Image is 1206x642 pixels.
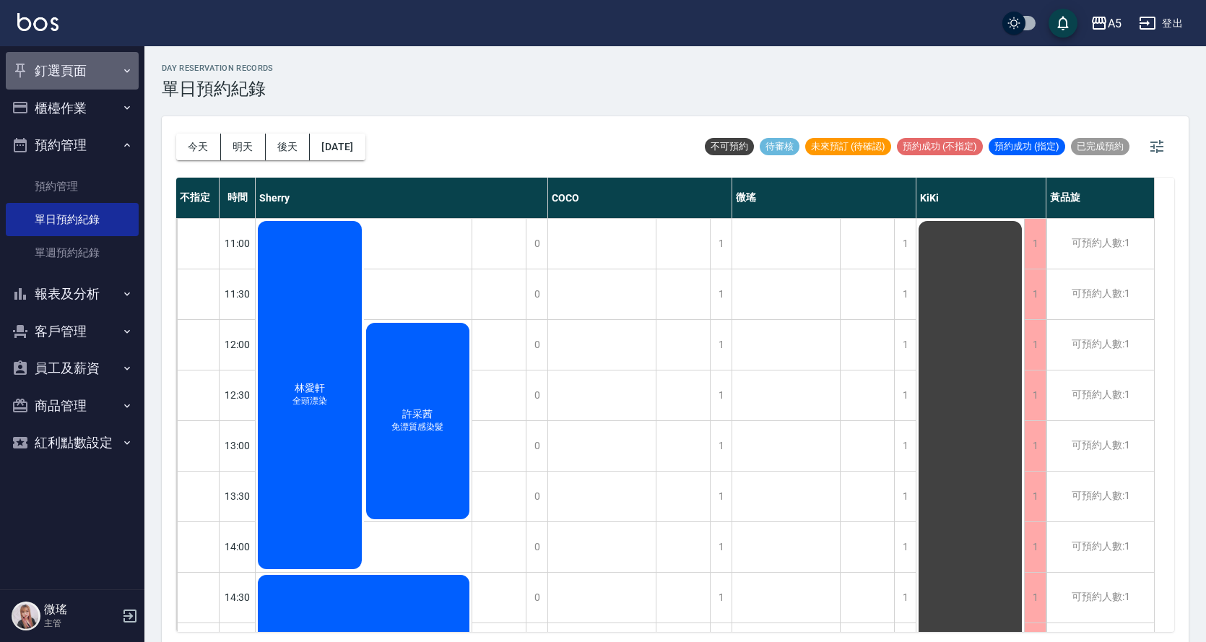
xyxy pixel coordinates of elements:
[6,275,139,313] button: 報表及分析
[710,573,732,623] div: 1
[292,382,328,395] span: 林愛軒
[710,320,732,370] div: 1
[1024,472,1046,521] div: 1
[710,522,732,572] div: 1
[12,602,40,630] img: Person
[710,269,732,319] div: 1
[220,572,256,623] div: 14:30
[1133,10,1189,37] button: 登出
[256,178,548,218] div: Sherry
[894,573,916,623] div: 1
[894,219,916,269] div: 1
[176,178,220,218] div: 不指定
[6,387,139,425] button: 商品管理
[1049,9,1077,38] button: save
[548,178,732,218] div: COCO
[220,420,256,471] div: 13:00
[6,313,139,350] button: 客戶管理
[526,370,547,420] div: 0
[732,178,916,218] div: 微瑤
[220,521,256,572] div: 14:00
[6,126,139,164] button: 預約管理
[989,140,1065,153] span: 預約成功 (指定)
[162,64,274,73] h2: day Reservation records
[1024,269,1046,319] div: 1
[894,421,916,471] div: 1
[220,471,256,521] div: 13:30
[220,370,256,420] div: 12:30
[44,602,118,617] h5: 微瑤
[1046,472,1154,521] div: 可預約人數:1
[44,617,118,630] p: 主管
[220,218,256,269] div: 11:00
[1024,320,1046,370] div: 1
[705,140,754,153] span: 不可預約
[1046,219,1154,269] div: 可預約人數:1
[710,219,732,269] div: 1
[6,52,139,90] button: 釘選頁面
[526,421,547,471] div: 0
[1046,573,1154,623] div: 可預約人數:1
[176,134,221,160] button: 今天
[6,424,139,461] button: 紅利點數設定
[6,350,139,387] button: 員工及薪資
[220,319,256,370] div: 12:00
[6,90,139,127] button: 櫃檯作業
[389,421,446,433] span: 免漂質感染髮
[526,522,547,572] div: 0
[1071,140,1129,153] span: 已完成預約
[894,269,916,319] div: 1
[220,178,256,218] div: 時間
[760,140,799,153] span: 待審核
[1024,370,1046,420] div: 1
[266,134,311,160] button: 後天
[894,472,916,521] div: 1
[805,140,891,153] span: 未來預訂 (待確認)
[6,236,139,269] a: 單週預約紀錄
[526,472,547,521] div: 0
[1046,522,1154,572] div: 可預約人數:1
[526,269,547,319] div: 0
[894,370,916,420] div: 1
[1024,573,1046,623] div: 1
[1108,14,1122,32] div: A5
[220,269,256,319] div: 11:30
[526,573,547,623] div: 0
[1046,320,1154,370] div: 可預約人數:1
[1046,178,1155,218] div: 黃品旋
[162,79,274,99] h3: 單日預約紀錄
[1024,421,1046,471] div: 1
[916,178,1046,218] div: KiKi
[1024,219,1046,269] div: 1
[17,13,58,31] img: Logo
[1085,9,1127,38] button: A5
[526,219,547,269] div: 0
[710,370,732,420] div: 1
[1046,370,1154,420] div: 可預約人數:1
[6,203,139,236] a: 單日預約紀錄
[710,472,732,521] div: 1
[526,320,547,370] div: 0
[290,395,330,407] span: 全頭漂染
[399,408,435,421] span: 許采茜
[894,522,916,572] div: 1
[221,134,266,160] button: 明天
[1024,522,1046,572] div: 1
[710,421,732,471] div: 1
[897,140,983,153] span: 預約成功 (不指定)
[6,170,139,203] a: 預約管理
[1046,269,1154,319] div: 可預約人數:1
[310,134,365,160] button: [DATE]
[1046,421,1154,471] div: 可預約人數:1
[894,320,916,370] div: 1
